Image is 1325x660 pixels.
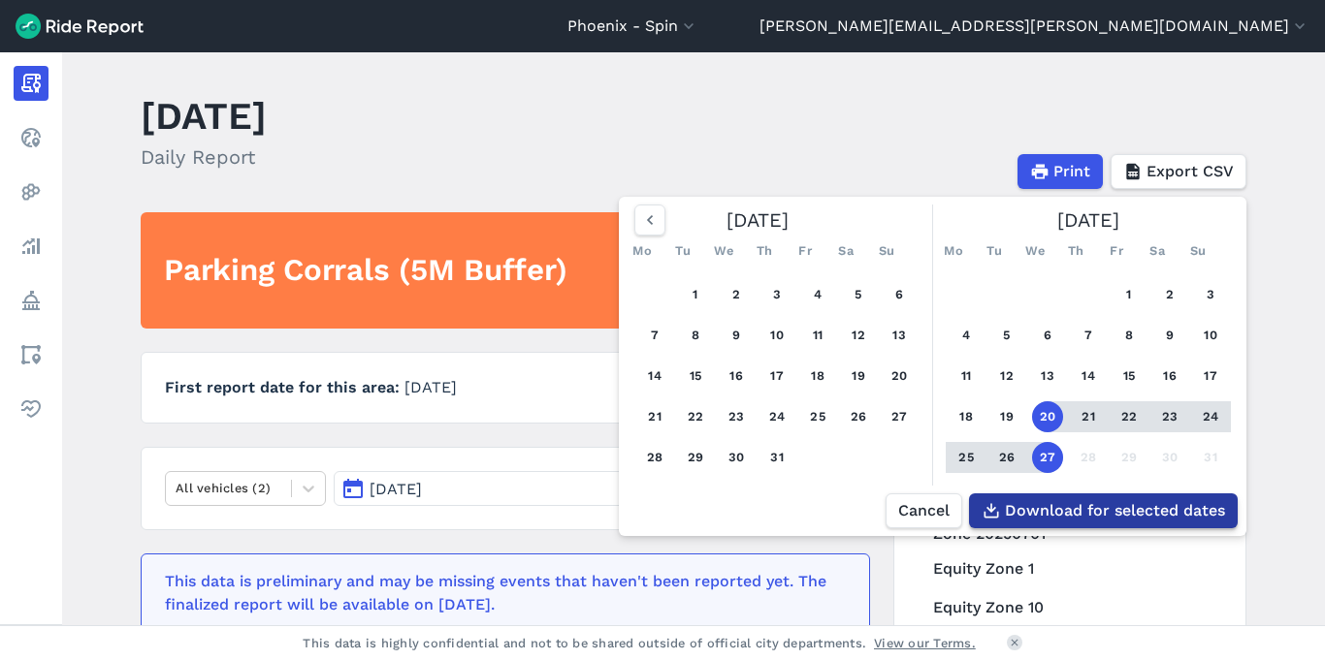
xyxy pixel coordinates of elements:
button: 29 [1114,442,1145,473]
span: Print [1053,160,1090,183]
button: 29 [680,442,711,473]
button: 19 [843,361,874,392]
div: [DATE] [938,204,1239,236]
button: 23 [721,401,752,432]
span: [DATE] [404,378,457,396]
img: Ride Report [16,14,144,39]
a: Realtime [14,120,48,155]
div: Tu [667,236,698,267]
button: 27 [1032,442,1063,473]
button: 1 [680,279,711,310]
button: 13 [884,320,915,351]
button: 7 [639,320,670,351]
button: Download for selected dates [969,493,1238,528]
span: [DATE] [370,480,422,498]
div: Tu [979,236,1010,267]
button: 30 [1154,442,1185,473]
button: 27 [884,401,915,432]
button: 8 [680,320,711,351]
button: 10 [1195,320,1226,351]
button: 2 [721,279,752,310]
button: 17 [761,361,792,392]
button: 15 [1114,361,1145,392]
button: 5 [843,279,874,310]
div: Th [749,236,780,267]
button: 6 [1032,320,1063,351]
button: 4 [951,320,982,351]
button: 24 [1195,401,1226,432]
button: 1 [1114,279,1145,310]
div: This data is preliminary and may be missing events that haven't been reported yet. The finalized ... [165,570,834,616]
div: Sa [1142,236,1173,267]
button: 16 [721,361,752,392]
div: Fr [790,236,821,267]
button: 7 [1073,320,1104,351]
button: 11 [951,361,982,392]
button: Export CSV [1111,154,1246,189]
h2: Parking Corrals (5M Buffer) [164,249,566,292]
a: Policy [14,283,48,318]
button: 15 [680,361,711,392]
button: 11 [802,320,833,351]
div: Fr [1101,236,1132,267]
button: Print [1018,154,1103,189]
h1: [DATE] [141,89,267,142]
button: 21 [1073,401,1104,432]
button: 17 [1195,361,1226,392]
a: Equity Zone 1 [921,550,1222,588]
div: Mo [627,236,658,267]
button: 23 [1154,401,1185,432]
a: Areas [14,337,48,372]
div: We [1019,236,1050,267]
button: 28 [1073,442,1104,473]
button: 12 [991,361,1022,392]
button: 9 [721,320,752,351]
a: Heatmaps [14,174,48,209]
a: View our Terms. [874,634,976,652]
div: Th [1060,236,1091,267]
button: Phoenix - Spin [567,15,698,38]
button: 31 [1195,442,1226,473]
div: Sa [830,236,861,267]
div: Su [1182,236,1213,267]
button: 19 [991,401,1022,432]
button: 10 [761,320,792,351]
button: 4 [802,279,833,310]
button: 28 [639,442,670,473]
button: 26 [991,442,1022,473]
button: [PERSON_NAME][EMAIL_ADDRESS][PERSON_NAME][DOMAIN_NAME] [759,15,1309,38]
button: 26 [843,401,874,432]
button: 21 [639,401,670,432]
button: 20 [1032,401,1063,432]
button: 24 [761,401,792,432]
a: Equity Zone 10 [921,588,1222,627]
button: 13 [1032,361,1063,392]
span: First report date for this area [165,378,404,396]
button: 3 [1195,279,1226,310]
button: 25 [802,401,833,432]
a: Analyze [14,229,48,264]
span: Cancel [898,499,950,522]
button: 2 [1154,279,1185,310]
button: Cancel [886,493,962,528]
button: 8 [1114,320,1145,351]
button: 14 [639,361,670,392]
button: 16 [1154,361,1185,392]
button: 3 [761,279,792,310]
a: Report [14,66,48,101]
button: 18 [951,401,982,432]
button: 25 [951,442,982,473]
h2: Daily Report [141,142,267,172]
button: [DATE] [334,471,675,506]
button: 5 [991,320,1022,351]
button: 31 [761,442,792,473]
div: We [708,236,739,267]
div: Su [871,236,902,267]
button: 18 [802,361,833,392]
button: 6 [884,279,915,310]
div: [DATE] [627,204,927,236]
button: 30 [721,442,752,473]
a: Health [14,392,48,426]
button: 20 [884,361,915,392]
span: Download for selected dates [1005,499,1225,522]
